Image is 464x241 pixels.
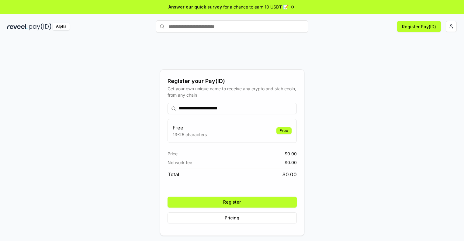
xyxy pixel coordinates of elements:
[397,21,441,32] button: Register Pay(ID)
[168,77,297,85] div: Register your Pay(ID)
[285,159,297,166] span: $ 0.00
[168,212,297,223] button: Pricing
[168,85,297,98] div: Get your own unique name to receive any crypto and stablecoin, from any chain
[223,4,288,10] span: for a chance to earn 10 USDT 📝
[168,171,179,178] span: Total
[168,159,192,166] span: Network fee
[168,4,222,10] span: Answer our quick survey
[276,127,292,134] div: Free
[173,124,207,131] h3: Free
[7,23,28,30] img: reveel_dark
[29,23,51,30] img: pay_id
[168,150,178,157] span: Price
[285,150,297,157] span: $ 0.00
[53,23,70,30] div: Alpha
[168,197,297,208] button: Register
[173,131,207,138] p: 13-25 characters
[282,171,297,178] span: $ 0.00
